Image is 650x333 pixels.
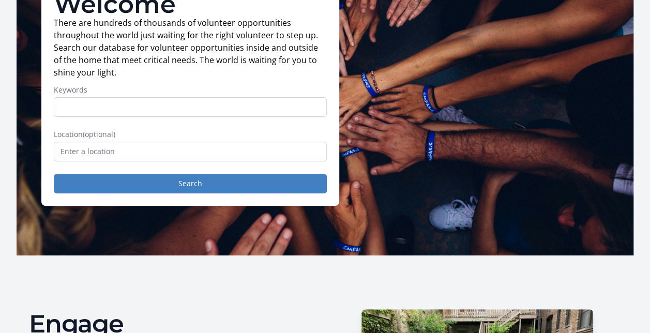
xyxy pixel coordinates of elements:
label: Keywords [54,85,327,95]
input: Enter a location [54,142,327,161]
button: Search [54,174,327,193]
p: There are hundreds of thousands of volunteer opportunities throughout the world just waiting for ... [54,17,327,79]
span: (optional) [83,129,115,139]
label: Location [54,129,327,140]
